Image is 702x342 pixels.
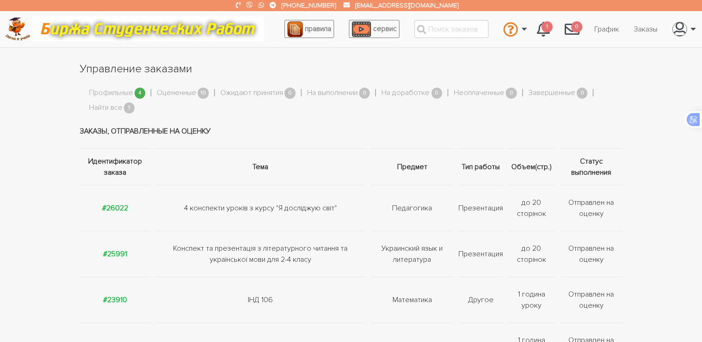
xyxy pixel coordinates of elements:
[505,231,558,277] td: до 20 сторінок
[349,20,399,38] a: сервис
[284,88,296,99] span: 0
[626,20,665,38] a: Заказы
[571,21,582,33] span: 0
[528,87,575,99] a: Завершенные
[153,148,368,185] th: Тема
[432,88,443,99] span: 0
[80,61,623,77] h1: Управление заказами
[103,295,127,304] a: #23910
[558,231,623,277] td: Отправлен на оценку
[284,20,334,38] a: правила
[456,277,505,323] td: Другое
[307,87,358,99] a: На выполнении
[456,185,505,231] td: Презентация
[5,17,31,41] img: logo-c4363faeb99b52c628a42810ed6dfb4293a56d4e4775eb116515dfe7f33672af.png
[577,88,588,99] span: 0
[414,20,489,38] input: Поиск заказов
[368,185,456,231] td: Педагогика
[89,102,122,114] a: Найти все
[454,87,504,99] a: Неоплаченные
[368,277,456,323] td: Математика
[506,88,517,99] span: 0
[198,88,209,99] span: 10
[505,277,558,323] td: 1 година уроку
[558,277,623,323] td: Отправлен на оценку
[456,231,505,277] td: Презентация
[89,87,133,99] a: Профильные
[103,249,127,259] a: #25991
[373,24,397,33] span: сервис
[287,21,303,37] img: agreement_icon-feca34a61ba7f3d1581b08bc946b2ec1ccb426f67415f344566775c155b7f62c.png
[80,114,623,149] td: Заказы, отправленные на оценку
[32,16,264,42] img: motto-12e01f5a76059d5f6a28199ef077b1f78e012cfde436ab5cf1d4517935686d32.gif
[541,21,553,33] span: 1
[220,87,283,99] a: Ожидают принятия
[557,17,587,42] a: 0
[529,17,557,42] a: 1
[124,102,135,114] span: 1
[355,1,458,9] a: [EMAIL_ADDRESS][DOMAIN_NAME]
[153,277,368,323] td: ІНД 106
[153,185,368,231] td: 4 конспекти уроків з курсу "Я досліджую світ"
[352,21,371,37] img: play_icon-49f7f135c9dc9a03216cfdbccbe1e3994649169d890fb554cedf0eac35a01ba8.png
[80,148,153,185] th: Идентификатор заказа
[282,1,336,9] a: [PHONE_NUMBER]
[505,185,558,231] td: до 20 сторінок
[558,148,623,185] th: Статус выполнения
[456,148,505,185] th: Тип работы
[505,148,558,185] th: Объем(стр.)
[368,148,456,185] th: Предмет
[135,88,146,99] span: 4
[381,87,430,99] a: На доработке
[558,185,623,231] td: Отправлен на оценку
[102,203,128,213] a: #26022
[157,87,196,99] a: Оцененные
[587,20,626,38] a: График
[359,88,370,99] span: 0
[153,231,368,277] td: Конспект та презентація з літературного читання та української мови для 2-4 класу
[305,24,331,33] span: правила
[368,231,456,277] td: Украинский язык и литература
